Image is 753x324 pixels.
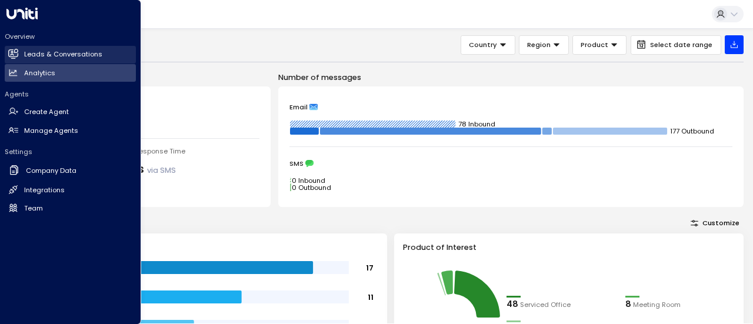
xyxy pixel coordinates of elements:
span: Select date range [650,41,712,49]
tspan: 0 Outbound [292,183,331,192]
h2: Leads & Conversations [24,49,102,59]
p: Engagement Metrics [38,72,271,83]
div: 48 [507,298,518,311]
a: Integrations [5,181,136,199]
h2: Analytics [24,68,55,78]
h3: Product of Interest [403,242,735,253]
h2: Settings [5,147,136,156]
h2: Integrations [24,185,65,195]
tspan: 11 [368,292,374,302]
button: Customize [687,216,744,229]
tspan: 78 Inbound [458,119,495,129]
h3: Range of Team Size [46,242,378,253]
div: 48Serviced Office [507,298,616,311]
button: Region [519,35,569,55]
div: Number of Inquiries [49,98,259,109]
button: Country [461,35,515,55]
div: SMS [289,159,732,168]
p: Number of messages [278,72,744,83]
a: Leads & Conversations [5,46,136,64]
span: Email [289,103,308,111]
button: Select date range [631,35,721,55]
span: Region [527,39,551,50]
tspan: 177 Outbound [670,126,714,136]
a: Company Data [5,161,136,181]
a: Create Agent [5,103,136,121]
h2: Agents [5,89,136,99]
div: [PERSON_NAME] Average Response Time [49,146,259,156]
a: Team [5,199,136,217]
h2: Company Data [26,166,76,176]
div: 8 [625,298,631,311]
tspan: 17 [366,262,374,272]
span: Meeting Room [633,300,681,310]
button: Product [572,35,627,55]
h2: Overview [5,32,136,41]
a: Manage Agents [5,122,136,139]
span: Serviced Office [520,300,571,310]
div: 8Meeting Room [625,298,735,311]
div: 0s [130,161,176,178]
span: Country [469,39,497,50]
h2: Create Agent [24,107,69,117]
h2: Team [24,203,43,213]
a: Analytics [5,64,136,82]
span: Product [581,39,608,50]
span: via SMS [147,165,176,175]
h2: Manage Agents [24,126,78,136]
tspan: 0 Inbound [292,176,325,185]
